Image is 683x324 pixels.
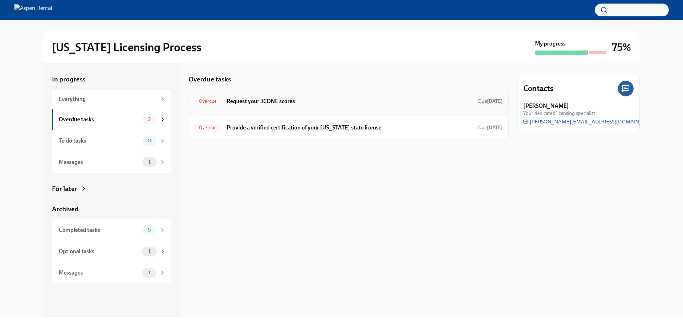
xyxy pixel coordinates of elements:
[523,102,569,110] strong: [PERSON_NAME]
[144,249,155,254] span: 1
[487,124,503,131] strong: [DATE]
[478,124,503,131] span: August 15th, 2025 10:00
[523,110,595,117] span: Your dedicated licensing specialist
[52,262,171,283] a: Messages1
[59,158,139,166] div: Messages
[227,124,472,132] h6: Provide a verified certification of your [US_STATE] state license
[195,122,503,133] a: OverdueProvide a verified certification of your [US_STATE] state licenseDue[DATE]
[59,226,139,234] div: Completed tasks
[52,184,171,193] a: For later
[195,99,221,104] span: Overdue
[52,130,171,152] a: To do tasks0
[59,137,139,145] div: To do tasks
[523,83,554,94] h4: Contacts
[189,75,231,84] h5: Overdue tasks
[144,227,155,233] span: 5
[59,95,157,103] div: Everything
[52,241,171,262] a: Optional tasks1
[59,116,139,123] div: Overdue tasks
[52,152,171,173] a: Messages1
[52,219,171,241] a: Completed tasks5
[52,75,171,84] a: In progress
[52,90,171,109] a: Everything
[144,117,155,122] span: 2
[143,138,155,143] span: 0
[487,98,503,104] strong: [DATE]
[52,205,171,214] a: Archived
[478,98,503,104] span: Due
[478,98,503,105] span: August 6th, 2025 10:00
[52,109,171,130] a: Overdue tasks2
[227,97,472,105] h6: Request your JCDNE scores
[612,41,631,54] h3: 75%
[144,159,155,165] span: 1
[478,124,503,131] span: Due
[523,118,659,125] a: [PERSON_NAME][EMAIL_ADDRESS][DOMAIN_NAME]
[144,270,155,275] span: 1
[535,40,566,48] strong: My progress
[52,184,77,193] div: For later
[59,269,139,277] div: Messages
[14,4,52,16] img: Aspen Dental
[195,125,221,130] span: Overdue
[52,40,201,54] h2: [US_STATE] Licensing Process
[59,248,139,255] div: Optional tasks
[195,96,503,107] a: OverdueRequest your JCDNE scoresDue[DATE]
